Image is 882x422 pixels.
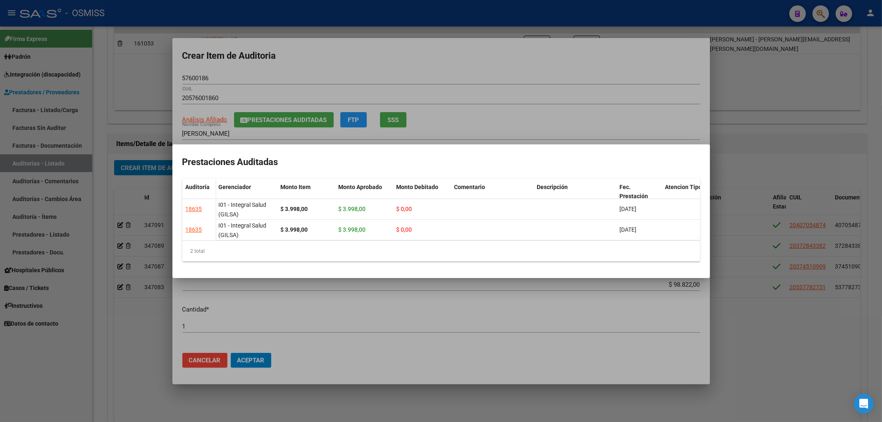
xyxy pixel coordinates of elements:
datatable-header-cell: Descripción [534,178,617,213]
span: Monto Debitado [397,184,439,190]
datatable-header-cell: Atencion Tipo [662,178,708,213]
span: Monto Aprobado [339,184,382,190]
span: Atencion Tipo [665,184,702,190]
span: Fec. Prestación [620,184,648,200]
span: [DATE] [620,206,637,212]
span: [DATE] [620,226,637,233]
span: Descripción [537,184,568,190]
div: 18635 [186,204,202,214]
span: Monto Item [281,184,311,190]
datatable-header-cell: Monto Debitado [393,178,451,213]
strong: $ 3.998,00 [281,206,308,212]
datatable-header-cell: Monto Aprobado [335,178,393,213]
datatable-header-cell: Fec. Prestación [617,178,662,213]
datatable-header-cell: Comentario [451,178,534,213]
span: Gerenciador [219,184,251,190]
strong: $ 3.998,00 [281,226,308,233]
div: Open Intercom Messenger [854,394,874,414]
span: $ 3.998,00 [339,206,366,212]
div: 2 total [182,241,700,261]
datatable-header-cell: Gerenciador [215,178,277,213]
span: $ 3.998,00 [339,226,366,233]
div: 18635 [186,225,202,235]
span: $ 0,00 [397,226,412,233]
h2: Prestaciones Auditadas [182,154,700,170]
span: Auditoría [186,184,210,190]
datatable-header-cell: Monto Item [277,178,335,213]
span: I01 - Integral Salud (GILSA) [219,201,267,218]
span: $ 0,00 [397,206,412,212]
span: I01 - Integral Salud (GILSA) [219,222,267,238]
datatable-header-cell: Auditoría [182,178,215,213]
span: Comentario [454,184,485,190]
